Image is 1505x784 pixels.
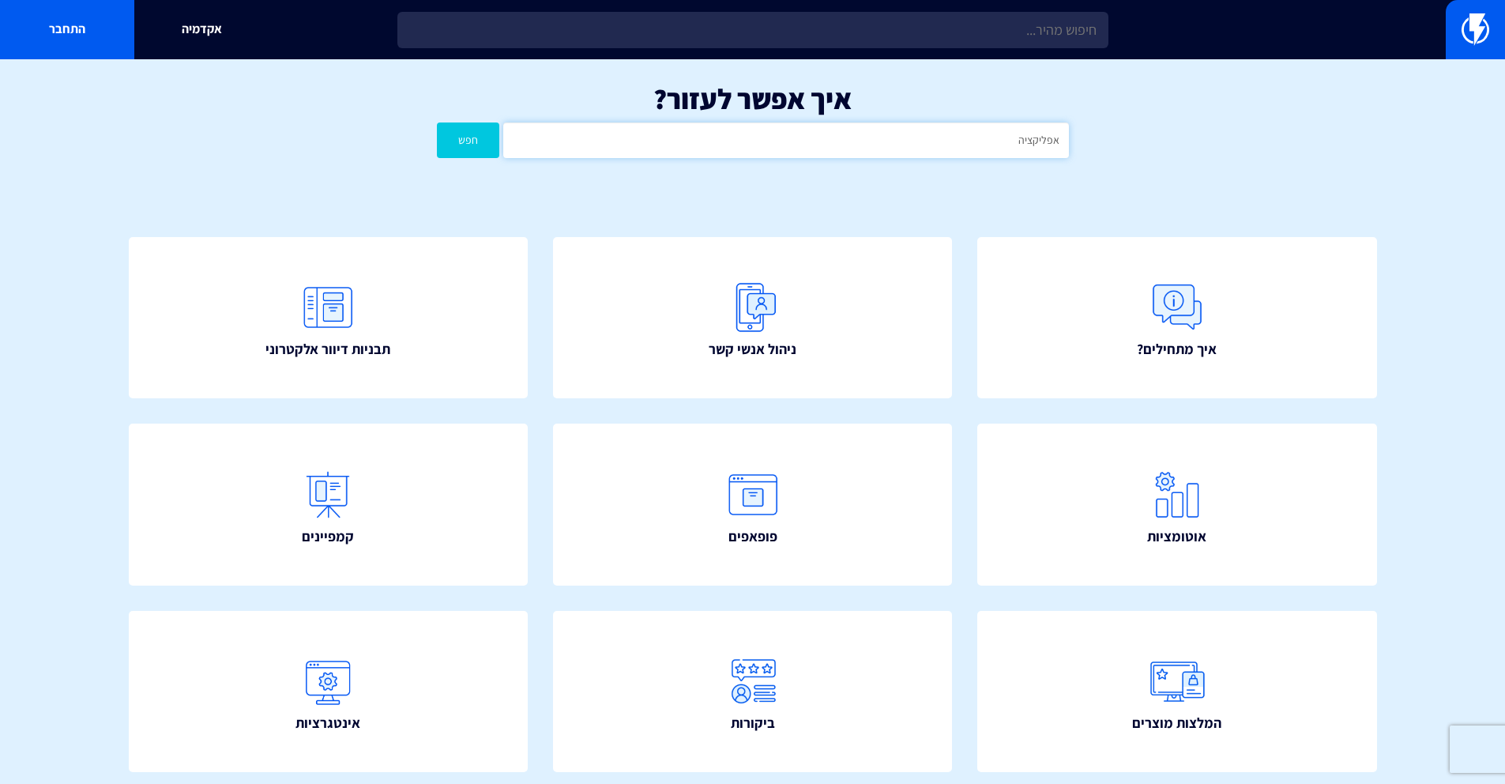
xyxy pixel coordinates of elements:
a: אינטגרציות [129,611,529,773]
a: המלצות מוצרים [977,611,1377,773]
span: ניהול אנשי קשר [709,339,796,360]
span: פופאפים [728,526,777,547]
a: איך מתחילים? [977,237,1377,399]
h1: איך אפשר לעזור? [24,83,1481,115]
span: אוטומציות [1147,526,1206,547]
span: ביקורות [731,713,775,733]
input: חיפוש מהיר... [397,12,1108,48]
span: תבניות דיוור אלקטרוני [265,339,390,360]
a: פופאפים [553,424,953,586]
a: אוטומציות [977,424,1377,586]
a: ניהול אנשי קשר [553,237,953,399]
span: המלצות מוצרים [1132,713,1221,733]
button: חפש [437,122,500,158]
a: ביקורות [553,611,953,773]
a: קמפיינים [129,424,529,586]
input: חיפוש [503,122,1068,158]
span: אינטגרציות [295,713,360,733]
a: תבניות דיוור אלקטרוני [129,237,529,399]
span: איך מתחילים? [1137,339,1217,360]
span: קמפיינים [302,526,354,547]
